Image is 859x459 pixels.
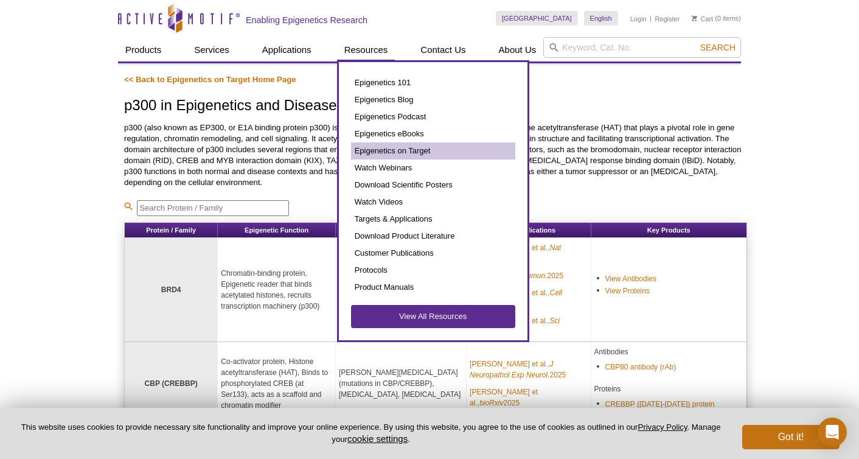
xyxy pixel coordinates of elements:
[630,15,647,23] a: Login
[137,200,289,216] input: Search Protein / Family
[187,38,237,61] a: Services
[700,43,736,52] span: Search
[479,399,503,407] em: bioRxiv
[125,223,218,238] th: Protein / Family
[594,346,743,357] p: Antibodies
[605,273,657,284] a: View Antibodies
[347,433,408,444] button: cookie settings
[470,359,587,380] a: [PERSON_NAME] et al.,J Neuropathol Exp Neurol.2025
[161,286,181,294] strong: BRD4
[584,11,618,26] a: English
[351,74,515,91] a: Epigenetics 101
[351,228,515,245] a: Download Product Literature
[351,108,515,125] a: Epigenetics Podcast
[218,238,336,342] td: Chromatin-binding protein, Epigenetic reader that binds acetylated histones, recruits transcripti...
[818,418,847,447] div: Open Intercom Messenger
[470,360,553,379] em: J Neuropathol Exp Neurol.
[351,91,515,108] a: Epigenetics Blog
[336,238,467,342] td: [MEDICAL_DATA] (especially NUT [MEDICAL_DATA]), inflammation, fibrosis
[255,38,319,61] a: Applications
[351,262,515,279] a: Protocols
[692,15,713,23] a: Cart
[351,245,515,262] a: Customer Publications
[351,194,515,211] a: Watch Videos
[351,159,515,177] a: Watch Webinars
[605,399,715,410] a: CREBBP ([DATE]-[DATE]) protein
[692,11,741,26] li: (0 items)
[351,125,515,142] a: Epigenetics eBooks
[124,97,747,115] h1: p300 in Epigenetics and Disease
[246,15,367,26] h2: Enabling Epigenetics Research
[605,362,676,373] a: CBP80 antibody (rAb)
[351,279,515,296] a: Product Manuals
[351,177,515,194] a: Download Scientific Posters
[351,142,515,159] a: Epigenetics on Target
[124,75,296,84] a: << Back to Epigenetics on Target Home Page
[336,223,467,238] th: Disease Association
[742,425,840,449] button: Got it!
[118,38,169,61] a: Products
[605,286,650,296] a: View Proteins
[543,37,741,58] input: Keyword, Cat. No.
[337,38,395,61] a: Resources
[351,305,515,328] a: View All Resources
[218,342,336,426] td: Co-activator protein, Histone acetyltransferase (HAT), Binds to phosphorylated CREB (at Ser133), ...
[594,384,743,394] p: Proteins
[145,379,198,388] strong: CBP (CREBBP)
[336,342,467,426] td: [PERSON_NAME][MEDICAL_DATA] (mutations in CBP/CREBBP), [MEDICAL_DATA], [MEDICAL_DATA]
[218,223,336,238] th: Epigenetic Function
[496,11,578,26] a: [GEOGRAPHIC_DATA]
[492,38,544,61] a: About Us
[655,15,680,23] a: Register
[413,38,473,61] a: Contact Us
[124,122,747,188] p: p300 (also known as EP300, or E1A binding protein p300) is a multifunctional transcriptional coac...
[697,42,739,53] button: Search
[351,211,515,228] a: Targets & Applications
[650,11,652,26] li: |
[638,422,687,432] a: Privacy Policy
[470,387,587,408] a: [PERSON_NAME] et al.,bioRxiv2025
[19,422,722,445] p: This website uses cookies to provide necessary site functionality and improve your online experie...
[692,15,697,21] img: Your Cart
[591,223,747,238] th: Key Products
